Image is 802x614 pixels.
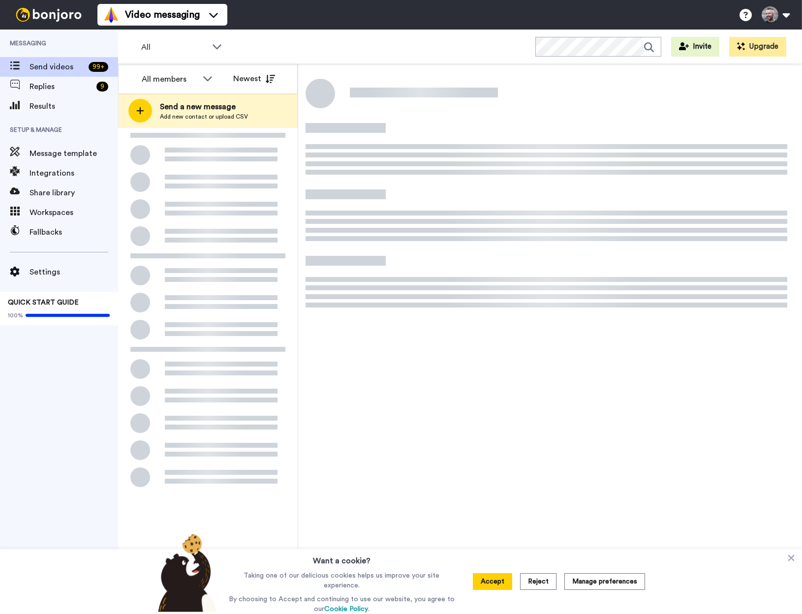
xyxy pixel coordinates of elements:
span: Send a new message [160,101,248,113]
p: Taking one of our delicious cookies helps us improve your site experience. [226,571,457,590]
button: Newest [226,69,282,89]
div: 99 + [89,62,108,72]
span: Send videos [30,61,85,73]
span: Workspaces [30,207,118,218]
span: Results [30,100,118,112]
span: Settings [30,266,118,278]
span: Share library [30,187,118,199]
span: Video messaging [125,8,200,22]
div: 9 [96,82,108,92]
button: Reject [520,573,556,590]
a: Cookie Policy [324,606,368,613]
img: bear-with-cookie.png [149,533,222,612]
button: Manage preferences [564,573,645,590]
button: Accept [473,573,512,590]
button: Upgrade [729,37,786,57]
img: vm-color.svg [103,7,119,23]
img: bj-logo-header-white.svg [12,8,86,22]
h3: Want a cookie? [313,549,370,567]
div: All members [142,73,198,85]
span: Replies [30,81,93,92]
button: Invite [671,37,719,57]
span: QUICK START GUIDE [8,299,79,306]
span: Message template [30,148,118,159]
span: 100% [8,311,23,319]
span: Integrations [30,167,118,179]
span: All [141,41,207,53]
span: Add new contact or upload CSV [160,113,248,121]
p: By choosing to Accept and continuing to use our website, you agree to our . [226,594,457,614]
span: Fallbacks [30,226,118,238]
